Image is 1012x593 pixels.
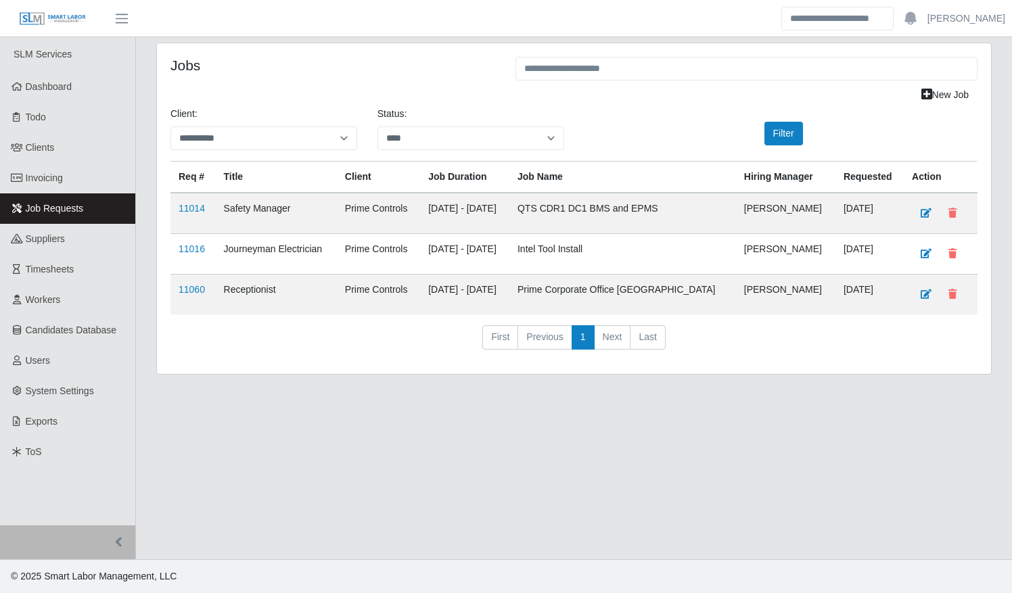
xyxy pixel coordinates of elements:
td: Prime Controls [337,275,420,315]
th: Job Duration [420,162,509,193]
span: Job Requests [26,203,84,214]
td: Receptionist [216,275,337,315]
span: Exports [26,416,57,427]
img: SLM Logo [19,11,87,26]
th: Client [337,162,420,193]
button: Filter [764,122,803,145]
span: Users [26,355,51,366]
td: QTS CDR1 DC1 BMS and EPMS [509,193,736,234]
td: Prime Corporate Office [GEOGRAPHIC_DATA] [509,275,736,315]
a: 1 [572,325,595,350]
td: [DATE] [835,193,904,234]
td: [DATE] [835,275,904,315]
span: SLM Services [14,49,72,60]
a: 11060 [179,284,205,295]
span: System Settings [26,385,94,396]
td: [PERSON_NAME] [736,275,835,315]
a: New Job [913,83,977,107]
th: Hiring Manager [736,162,835,193]
th: Req # [170,162,216,193]
nav: pagination [170,325,977,360]
td: [DATE] - [DATE] [420,275,509,315]
span: Workers [26,294,61,305]
th: Title [216,162,337,193]
span: Invoicing [26,172,63,183]
span: Todo [26,112,46,122]
th: Job Name [509,162,736,193]
span: Clients [26,142,55,153]
td: [DATE] [835,234,904,275]
span: Candidates Database [26,325,117,335]
td: Safety Manager [216,193,337,234]
th: Action [904,162,977,193]
a: 11016 [179,243,205,254]
td: Prime Controls [337,234,420,275]
span: Timesheets [26,264,74,275]
label: Status: [377,107,407,121]
span: Dashboard [26,81,72,92]
a: 11014 [179,203,205,214]
td: [DATE] - [DATE] [420,234,509,275]
td: Prime Controls [337,193,420,234]
th: Requested [835,162,904,193]
input: Search [781,7,894,30]
td: Journeyman Electrician [216,234,337,275]
td: [PERSON_NAME] [736,193,835,234]
label: Client: [170,107,198,121]
a: [PERSON_NAME] [927,11,1005,26]
td: [DATE] - [DATE] [420,193,509,234]
span: Suppliers [26,233,65,244]
td: [PERSON_NAME] [736,234,835,275]
span: ToS [26,446,42,457]
td: Intel Tool Install [509,234,736,275]
h4: Jobs [170,57,495,74]
span: © 2025 Smart Labor Management, LLC [11,571,177,582]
